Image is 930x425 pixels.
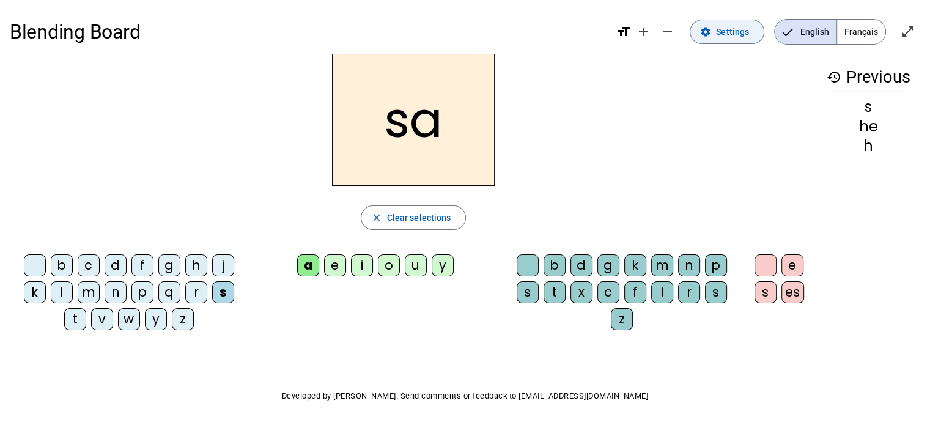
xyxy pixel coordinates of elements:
div: es [781,281,804,303]
div: n [105,281,127,303]
h2: sa [332,54,495,186]
div: d [570,254,592,276]
button: Enter full screen [896,20,920,44]
div: e [781,254,803,276]
button: Clear selections [361,205,467,230]
div: z [172,308,194,330]
div: t [544,281,566,303]
div: h [827,139,910,153]
div: w [118,308,140,330]
p: Developed by [PERSON_NAME]. Send comments or feedback to [EMAIL_ADDRESS][DOMAIN_NAME] [10,389,920,404]
button: Settings [690,20,764,44]
button: Increase font size [631,20,655,44]
mat-icon: add [636,24,651,39]
div: s [705,281,727,303]
div: u [405,254,427,276]
div: v [91,308,113,330]
div: j [212,254,234,276]
div: p [131,281,153,303]
span: English [775,20,836,44]
div: b [544,254,566,276]
div: d [105,254,127,276]
div: z [611,308,633,330]
div: l [651,281,673,303]
h1: Blending Board [10,12,607,51]
span: Clear selections [387,210,451,225]
div: g [597,254,619,276]
div: i [351,254,373,276]
mat-icon: settings [700,26,711,37]
h3: Previous [827,64,910,91]
div: r [185,281,207,303]
span: Settings [716,24,749,39]
div: s [755,281,777,303]
mat-icon: remove [660,24,675,39]
div: f [131,254,153,276]
div: r [678,281,700,303]
mat-icon: history [827,70,841,84]
div: p [705,254,727,276]
mat-button-toggle-group: Language selection [774,19,886,45]
div: n [678,254,700,276]
div: k [624,254,646,276]
div: m [651,254,673,276]
div: he [827,119,910,134]
div: f [624,281,646,303]
div: q [158,281,180,303]
div: s [517,281,539,303]
div: m [78,281,100,303]
div: y [432,254,454,276]
div: s [212,281,234,303]
div: y [145,308,167,330]
div: k [24,281,46,303]
button: Decrease font size [655,20,680,44]
div: c [597,281,619,303]
div: t [64,308,86,330]
div: e [324,254,346,276]
div: x [570,281,592,303]
div: g [158,254,180,276]
span: Français [837,20,885,44]
div: l [51,281,73,303]
mat-icon: format_size [616,24,631,39]
div: o [378,254,400,276]
div: h [185,254,207,276]
div: c [78,254,100,276]
div: s [827,100,910,114]
div: b [51,254,73,276]
mat-icon: open_in_full [901,24,915,39]
div: a [297,254,319,276]
mat-icon: close [371,212,382,223]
